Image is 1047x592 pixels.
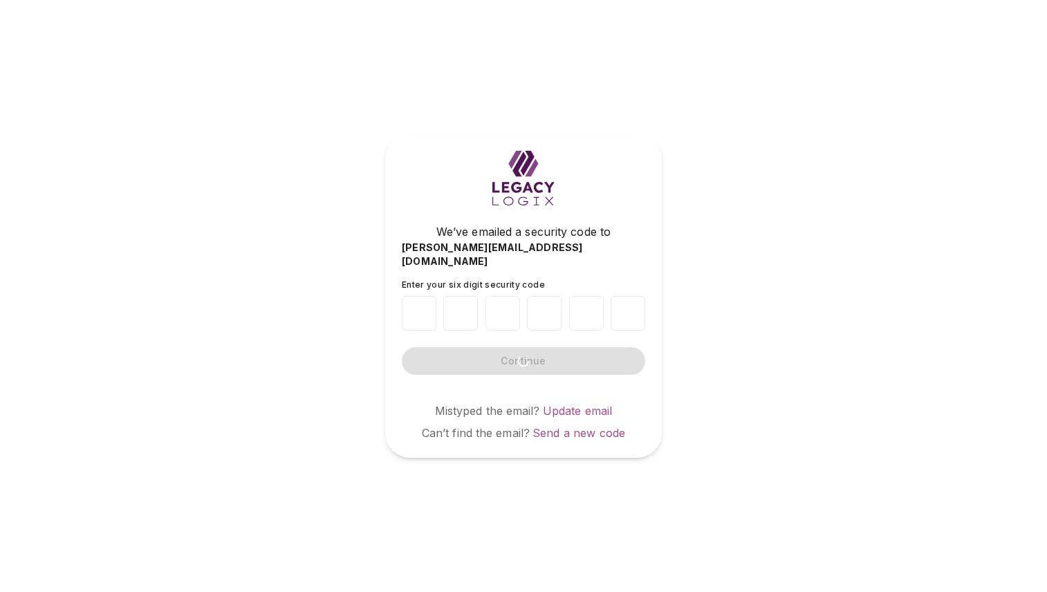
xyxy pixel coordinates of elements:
span: Mistyped the email? [435,404,540,418]
span: Can’t find the email? [422,426,530,440]
a: Update email [543,404,613,418]
span: We’ve emailed a security code to [436,223,611,240]
span: [PERSON_NAME][EMAIL_ADDRESS][DOMAIN_NAME] [402,241,645,268]
a: Send a new code [532,426,625,440]
span: Enter your six digit security code [402,279,545,290]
